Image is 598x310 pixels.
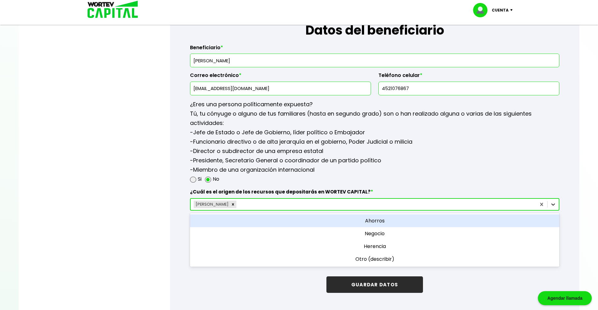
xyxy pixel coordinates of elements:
[538,291,592,305] div: Agendar llamada
[230,201,236,208] div: Remove Sueldo
[190,240,559,253] div: Herencia
[190,100,559,109] p: ¿Eres una persona políticamente expuesta?
[381,82,557,95] input: 10 dígitos
[378,72,559,82] label: Teléfono celular
[509,9,517,11] img: icon-down
[190,189,559,198] label: ¿Cuál es el origen de los recursos que depositarás en WORTEV CAPITAL?
[190,227,559,240] div: Negocio
[190,45,559,54] label: Beneficiario
[492,6,509,15] p: Cuenta
[190,253,559,265] div: Otro (describir)
[194,201,230,208] div: [PERSON_NAME]
[473,3,492,17] img: profile-image
[190,72,371,82] label: Correo electrónico
[190,109,559,128] p: Tú, tu cónyuge o alguno de tus familiares (hasta en segundo grado) son o han realizado alguna o v...
[326,276,423,293] button: GUARDAR DATOS
[190,214,559,227] div: Ahorros
[198,174,202,184] label: Si
[213,174,219,184] label: No
[190,128,559,174] p: -Jefe de Estado o Jefe de Gobierno, líder político o Embajador -Funcionario directivo o de alta j...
